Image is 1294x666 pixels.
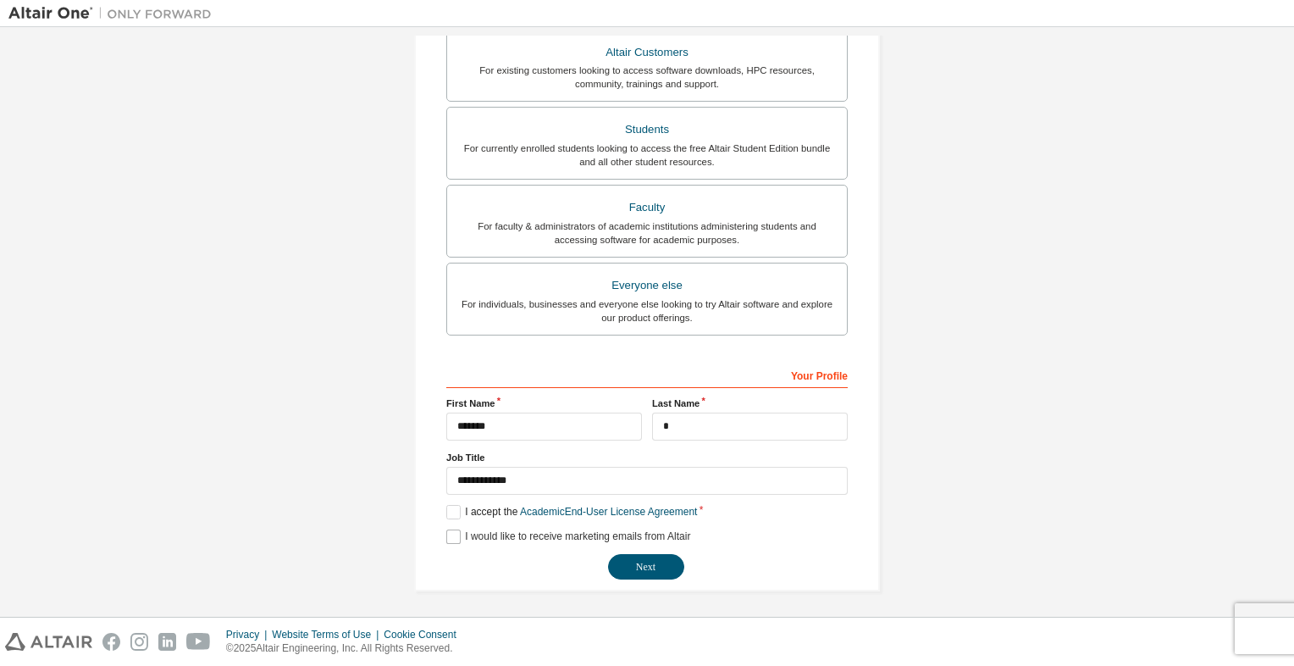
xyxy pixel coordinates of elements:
[457,297,837,325] div: For individuals, businesses and everyone else looking to try Altair software and explore our prod...
[457,219,837,247] div: For faculty & administrators of academic institutions administering students and accessing softwa...
[446,530,690,544] label: I would like to receive marketing emails from Altair
[102,633,120,651] img: facebook.svg
[446,361,848,388] div: Your Profile
[158,633,176,651] img: linkedin.svg
[520,506,697,518] a: Academic End-User License Agreement
[457,196,837,219] div: Faculty
[446,451,848,464] label: Job Title
[457,118,837,142] div: Students
[446,505,697,519] label: I accept the
[384,628,466,641] div: Cookie Consent
[457,64,837,91] div: For existing customers looking to access software downloads, HPC resources, community, trainings ...
[652,397,848,410] label: Last Name
[226,628,272,641] div: Privacy
[226,641,467,656] p: © 2025 Altair Engineering, Inc. All Rights Reserved.
[457,41,837,64] div: Altair Customers
[446,397,642,410] label: First Name
[608,554,684,580] button: Next
[5,633,92,651] img: altair_logo.svg
[457,274,837,297] div: Everyone else
[130,633,148,651] img: instagram.svg
[457,142,837,169] div: For currently enrolled students looking to access the free Altair Student Edition bundle and all ...
[272,628,384,641] div: Website Terms of Use
[8,5,220,22] img: Altair One
[186,633,211,651] img: youtube.svg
